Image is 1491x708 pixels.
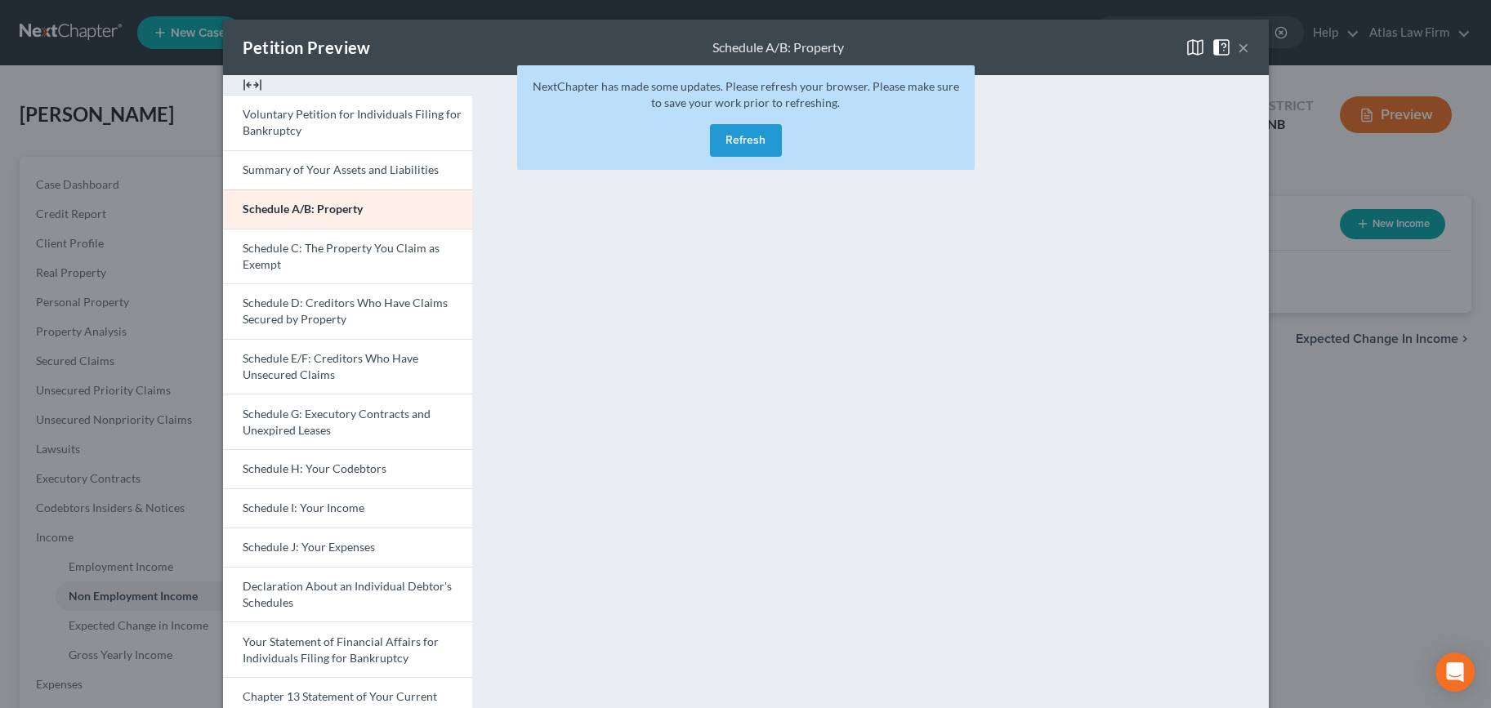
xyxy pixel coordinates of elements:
[223,621,472,677] a: Your Statement of Financial Affairs for Individuals Filing for Bankruptcy
[223,150,472,189] a: Summary of Your Assets and Liabilities
[1185,38,1205,57] img: map-close-ec6dd18eec5d97a3e4237cf27bb9247ecfb19e6a7ca4853eab1adfd70aa1fa45.svg
[533,79,959,109] span: NextChapter has made some updates. Please refresh your browser. Please make sure to save your wor...
[1212,38,1231,57] img: help-close-5ba153eb36485ed6c1ea00a893f15db1cb9b99d6cae46e1a8edb6c62d00a1a76.svg
[243,75,262,95] img: expand-e0f6d898513216a626fdd78e52531dac95497ffd26381d4c15ee2fc46db09dca.svg
[243,296,448,326] span: Schedule D: Creditors Who Have Claims Secured by Property
[223,229,472,284] a: Schedule C: The Property You Claim as Exempt
[223,488,472,528] a: Schedule I: Your Income
[243,163,439,176] span: Summary of Your Assets and Liabilities
[243,241,440,271] span: Schedule C: The Property You Claim as Exempt
[223,189,472,229] a: Schedule A/B: Property
[223,567,472,622] a: Declaration About an Individual Debtor's Schedules
[223,449,472,488] a: Schedule H: Your Codebtors
[1238,38,1249,57] button: ×
[243,107,462,137] span: Voluntary Petition for Individuals Filing for Bankruptcy
[243,635,439,665] span: Your Statement of Financial Affairs for Individuals Filing for Bankruptcy
[1435,652,1475,692] div: Open Intercom Messenger
[712,38,844,57] div: Schedule A/B: Property
[243,579,452,609] span: Declaration About an Individual Debtor's Schedules
[223,95,472,150] a: Voluntary Petition for Individuals Filing for Bankruptcy
[223,394,472,449] a: Schedule G: Executory Contracts and Unexpired Leases
[243,351,418,381] span: Schedule E/F: Creditors Who Have Unsecured Claims
[243,461,386,475] span: Schedule H: Your Codebtors
[243,407,431,437] span: Schedule G: Executory Contracts and Unexpired Leases
[223,283,472,339] a: Schedule D: Creditors Who Have Claims Secured by Property
[223,528,472,567] a: Schedule J: Your Expenses
[223,339,472,394] a: Schedule E/F: Creditors Who Have Unsecured Claims
[243,501,364,514] span: Schedule I: Your Income
[243,36,371,59] div: Petition Preview
[710,124,782,157] button: Refresh
[243,202,363,216] span: Schedule A/B: Property
[243,540,375,554] span: Schedule J: Your Expenses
